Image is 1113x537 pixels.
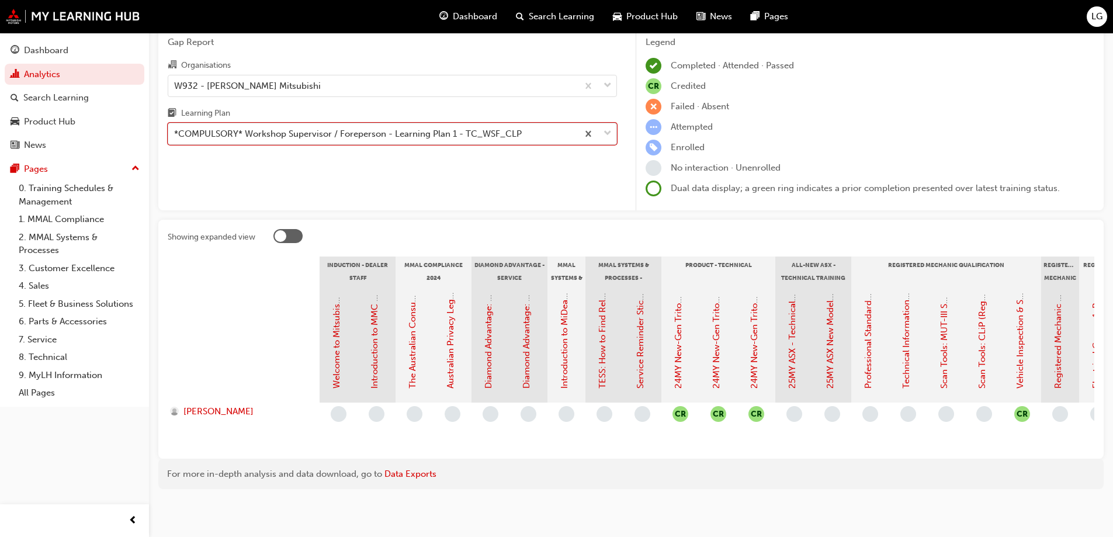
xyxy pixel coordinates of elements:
a: pages-iconPages [741,5,798,29]
div: Diamond Advantage - Service [471,257,547,286]
span: search-icon [11,93,19,103]
a: search-iconSearch Learning [507,5,604,29]
span: Search Learning [529,10,594,23]
span: learningRecordVerb_NONE-icon [862,406,878,422]
span: learningRecordVerb_NONE-icon [559,406,574,422]
div: Learning Plan [181,108,230,119]
button: LG [1087,6,1107,27]
span: learningRecordVerb_NONE-icon [646,160,661,176]
span: News [710,10,732,23]
div: MMAL Compliance 2024 [396,257,471,286]
span: learningRecordVerb_ENROLL-icon [646,140,661,155]
span: learningRecordVerb_ATTEMPT-icon [646,119,661,135]
a: news-iconNews [687,5,741,29]
div: Search Learning [23,91,89,105]
a: 9. MyLH Information [14,366,144,384]
a: 6. Parts & Accessories [14,313,144,331]
div: Product - Technical [661,257,775,286]
span: guage-icon [439,9,448,24]
span: learningRecordVerb_NONE-icon [938,406,954,422]
div: Induction - Dealer Staff [320,257,396,286]
button: null-icon [748,406,764,422]
span: Product Hub [626,10,678,23]
a: News [5,134,144,156]
span: learningRecordVerb_NONE-icon [976,406,992,422]
a: Service Reminder Stickers [635,283,646,389]
span: car-icon [613,9,622,24]
span: null-icon [646,78,661,94]
span: learningRecordVerb_NONE-icon [331,406,346,422]
span: Completed · Attended · Passed [671,60,794,71]
span: up-icon [131,161,140,176]
span: pages-icon [751,9,760,24]
a: 1. MMAL Compliance [14,210,144,228]
span: learningRecordVerb_NONE-icon [407,406,422,422]
span: down-icon [604,78,612,93]
span: learningRecordVerb_NONE-icon [521,406,536,422]
span: search-icon [516,9,524,24]
a: Dashboard [5,40,144,61]
button: null-icon [710,406,726,422]
span: learningRecordVerb_FAIL-icon [646,99,661,115]
button: Pages [5,158,144,180]
span: Pages [764,10,788,23]
span: learningRecordVerb_NONE-icon [900,406,916,422]
span: learningRecordVerb_COMPLETE-icon [646,58,661,74]
span: Enrolled [671,142,705,153]
span: news-icon [11,140,19,151]
div: W932 - [PERSON_NAME] Mitsubishi [174,79,321,92]
div: Legend [646,36,1094,49]
div: MMAL Systems & Processes - Technical [585,257,661,286]
span: [PERSON_NAME] [183,405,254,418]
span: learningplan-icon [168,109,176,119]
span: learningRecordVerb_NONE-icon [369,406,384,422]
span: learningRecordVerb_NONE-icon [597,406,612,422]
button: null-icon [672,406,688,422]
div: Registered Mechanic Status [1041,257,1079,286]
span: down-icon [604,126,612,141]
span: Dashboard [453,10,497,23]
span: learningRecordVerb_NONE-icon [1090,406,1106,422]
a: Diamond Advantage: Fundamentals [483,244,494,389]
div: News [24,138,46,152]
div: ALL-NEW ASX - Technical Training [775,257,851,286]
a: mmal [6,9,140,24]
button: null-icon [1014,406,1030,422]
div: Registered Mechanic Qualification [851,257,1041,286]
span: Credited [671,81,706,91]
span: learningRecordVerb_NONE-icon [483,406,498,422]
a: 5. Fleet & Business Solutions [14,295,144,313]
a: 4. Sales [14,277,144,295]
div: For more in-depth analysis and data download, go to [167,467,1095,481]
span: Gap Report [168,36,617,49]
span: No interaction · Unenrolled [671,162,781,173]
a: Product Hub [5,111,144,133]
a: Diamond Advantage: Service Training [521,237,532,389]
a: 7. Service [14,331,144,349]
button: DashboardAnalyticsSearch LearningProduct HubNews [5,37,144,158]
div: Showing expanded view [168,231,255,243]
a: Data Exports [384,469,436,479]
span: organisation-icon [168,60,176,71]
div: Organisations [181,60,231,71]
span: pages-icon [11,164,19,175]
div: *COMPULSORY* Workshop Supervisor / Foreperson - Learning Plan 1 - TC_WSF_CLP [174,127,522,141]
a: car-iconProduct Hub [604,5,687,29]
div: Pages [24,162,48,176]
a: Registered Mechanic Qualification Status [1053,222,1063,389]
span: learningRecordVerb_NONE-icon [445,406,460,422]
div: Dashboard [24,44,68,57]
span: learningRecordVerb_NONE-icon [786,406,802,422]
div: MMAL Systems & Processes - General [547,257,585,286]
a: 3. Customer Excellence [14,259,144,278]
span: Attempted [671,122,713,132]
a: [PERSON_NAME] [170,405,308,418]
a: 2. MMAL Systems & Processes [14,228,144,259]
a: 0. Training Schedules & Management [14,179,144,210]
div: Product Hub [24,115,75,129]
a: All Pages [14,384,144,402]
